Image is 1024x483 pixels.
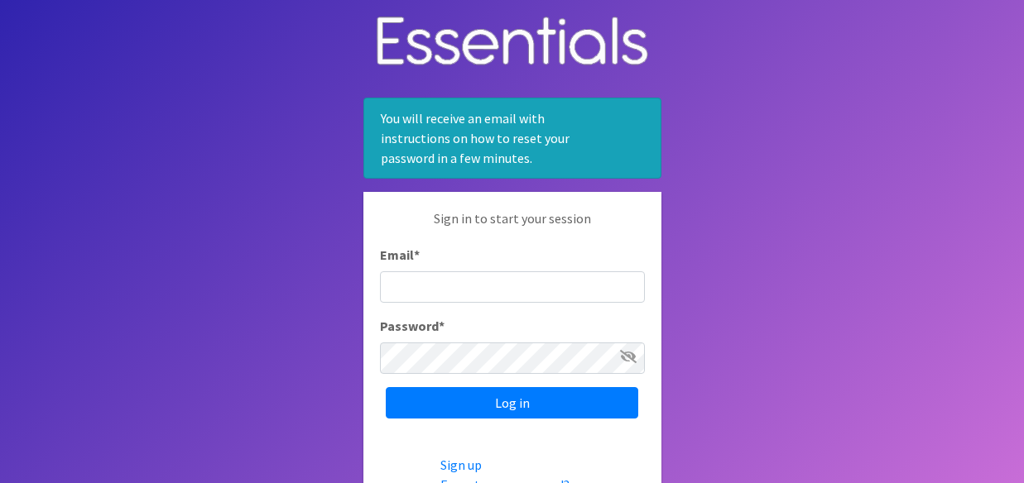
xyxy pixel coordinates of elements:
abbr: required [414,246,420,263]
abbr: required [439,318,445,334]
label: Email [380,245,420,265]
a: Sign up [440,457,482,473]
p: Sign in to start your session [380,208,645,245]
label: Password [380,316,445,336]
input: Log in [386,387,638,418]
div: You will receive an email with instructions on how to reset your password in a few minutes. [363,98,661,179]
